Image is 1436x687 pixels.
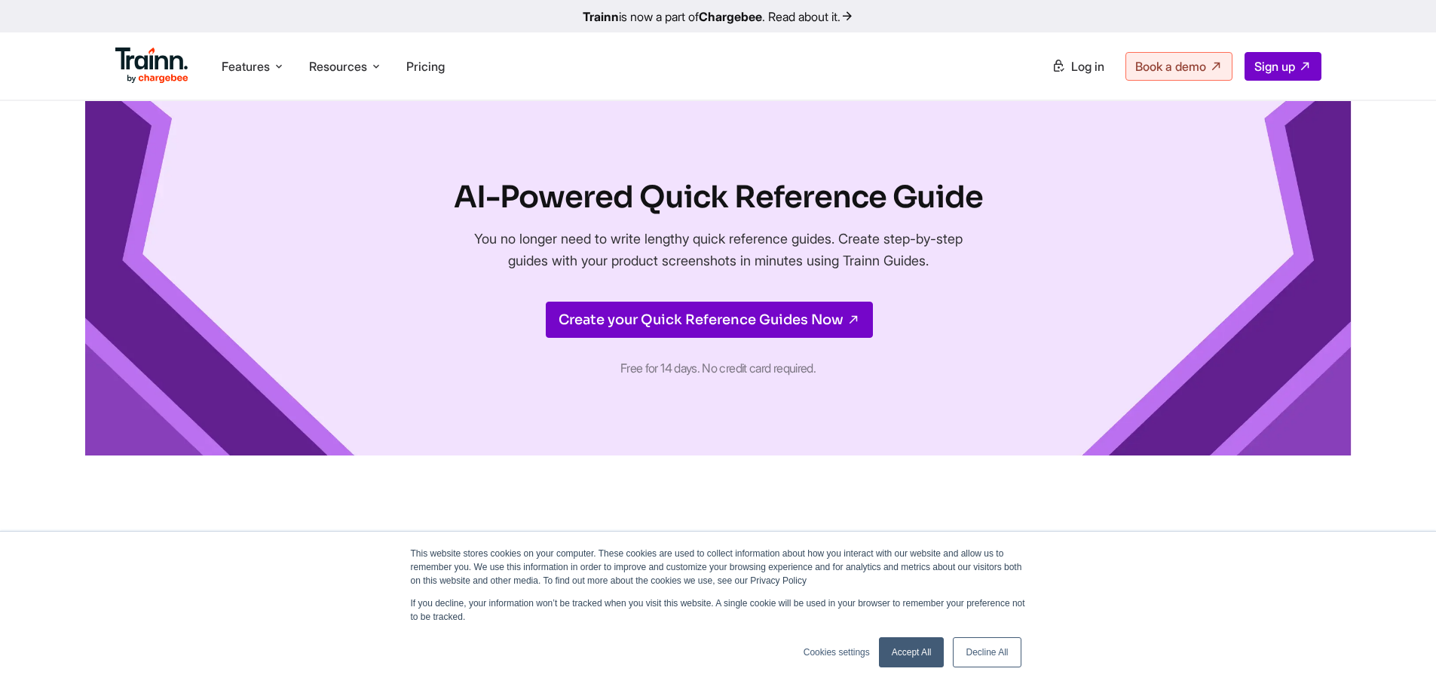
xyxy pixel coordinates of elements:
span: Sign up [1254,59,1295,74]
a: Accept All [879,637,945,667]
a: Pricing [406,59,445,74]
span: Features [222,58,270,75]
a: Create your Quick Reference Guides Now [546,302,873,338]
b: Trainn [583,9,619,24]
h1: AI-Powered Quick Reference Guide [454,176,983,219]
a: Sign up [1245,52,1321,81]
a: Cookies settings [804,646,870,659]
p: This website stores cookies on your computer. These cookies are used to collect information about... [411,547,1026,587]
p: If you decline, your information won’t be tracked when you visit this website. A single cookie wi... [411,597,1026,624]
b: Chargebee [699,9,762,24]
a: Decline All [953,637,1021,667]
p: Free for 14 days. No credit card required. [466,356,971,380]
img: Trainn Logo [115,48,189,84]
p: You no longer need to write lengthy quick reference guides. Create step-by-step guides with your ... [466,228,971,271]
a: Book a demo [1125,52,1232,81]
span: Book a demo [1135,59,1206,74]
span: Resources [309,58,367,75]
a: Log in [1043,53,1113,80]
span: Log in [1071,59,1104,74]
